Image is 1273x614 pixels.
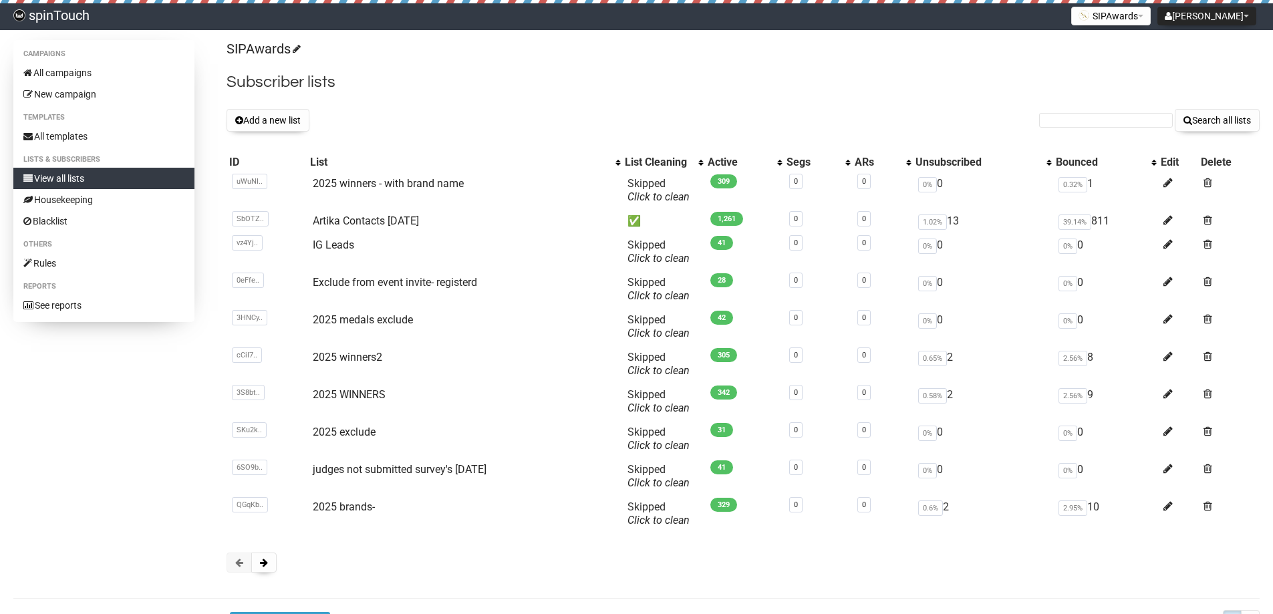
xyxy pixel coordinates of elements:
[913,308,1053,345] td: 0
[1175,109,1260,132] button: Search all lists
[913,153,1053,172] th: Unsubscribed: No sort applied, activate to apply an ascending sort
[862,351,866,359] a: 0
[794,276,798,285] a: 0
[913,233,1053,271] td: 0
[705,153,784,172] th: Active: No sort applied, activate to apply an ascending sort
[918,239,937,254] span: 0%
[1158,153,1198,172] th: Edit: No sort applied, sorting is disabled
[918,388,947,404] span: 0.58%
[1053,383,1158,420] td: 9
[794,351,798,359] a: 0
[232,347,262,363] span: cCiI7..
[232,211,269,226] span: SbOTZ..
[313,351,382,363] a: 2025 winners2
[918,426,937,441] span: 0%
[229,156,305,169] div: ID
[313,239,354,251] a: IG Leads
[1058,276,1077,291] span: 0%
[232,497,268,512] span: QGqKb..
[913,345,1053,383] td: 2
[1058,214,1091,230] span: 39.14%
[313,388,386,401] a: 2025 WINNERS
[913,271,1053,308] td: 0
[862,276,866,285] a: 0
[232,174,267,189] span: uWuNI..
[313,177,464,190] a: 2025 winners - with brand name
[313,426,376,438] a: 2025 exclude
[627,402,690,414] a: Click to clean
[1053,233,1158,271] td: 0
[1058,426,1077,441] span: 0%
[13,279,194,295] li: Reports
[1058,388,1087,404] span: 2.56%
[627,289,690,302] a: Click to clean
[232,460,267,475] span: 6SO9b..
[710,273,733,287] span: 28
[918,313,937,329] span: 0%
[1157,7,1256,25] button: [PERSON_NAME]
[794,388,798,397] a: 0
[232,235,263,251] span: vz4Yj..
[13,126,194,147] a: All templates
[862,388,866,397] a: 0
[918,500,943,516] span: 0.6%
[227,109,309,132] button: Add a new list
[627,388,690,414] span: Skipped
[13,62,194,84] a: All campaigns
[913,458,1053,495] td: 0
[1053,458,1158,495] td: 0
[1053,172,1158,209] td: 1
[227,41,299,57] a: SIPAwards
[913,420,1053,458] td: 0
[625,156,692,169] div: List Cleaning
[710,348,737,362] span: 305
[13,110,194,126] li: Templates
[627,439,690,452] a: Click to clean
[862,214,866,223] a: 0
[1079,10,1089,21] img: 1.png
[13,9,25,21] img: 03d9c63169347288d6280a623f817d70
[918,177,937,192] span: 0%
[862,239,866,247] a: 0
[794,500,798,509] a: 0
[13,237,194,253] li: Others
[918,214,947,230] span: 1.02%
[627,463,690,489] span: Skipped
[862,426,866,434] a: 0
[232,385,265,400] span: 3S8bt..
[1058,351,1087,366] span: 2.56%
[627,514,690,526] a: Click to clean
[307,153,622,172] th: List: No sort applied, activate to apply an ascending sort
[1056,156,1145,169] div: Bounced
[627,276,690,302] span: Skipped
[787,156,839,169] div: Segs
[1071,7,1151,25] button: SIPAwards
[918,276,937,291] span: 0%
[13,253,194,274] a: Rules
[1053,345,1158,383] td: 8
[1058,313,1077,329] span: 0%
[794,214,798,223] a: 0
[13,189,194,210] a: Housekeeping
[13,295,194,316] a: See reports
[13,84,194,105] a: New campaign
[1053,153,1158,172] th: Bounced: No sort applied, activate to apply an ascending sort
[627,476,690,489] a: Click to clean
[710,311,733,325] span: 42
[1053,420,1158,458] td: 0
[313,313,413,326] a: 2025 medals exclude
[913,172,1053,209] td: 0
[622,153,705,172] th: List Cleaning: No sort applied, activate to apply an ascending sort
[855,156,899,169] div: ARs
[915,156,1040,169] div: Unsubscribed
[1058,463,1077,478] span: 0%
[710,460,733,474] span: 41
[13,210,194,232] a: Blacklist
[627,313,690,339] span: Skipped
[710,386,737,400] span: 342
[232,310,267,325] span: 3HNCy..
[918,351,947,366] span: 0.65%
[627,500,690,526] span: Skipped
[227,70,1260,94] h2: Subscriber lists
[627,252,690,265] a: Click to clean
